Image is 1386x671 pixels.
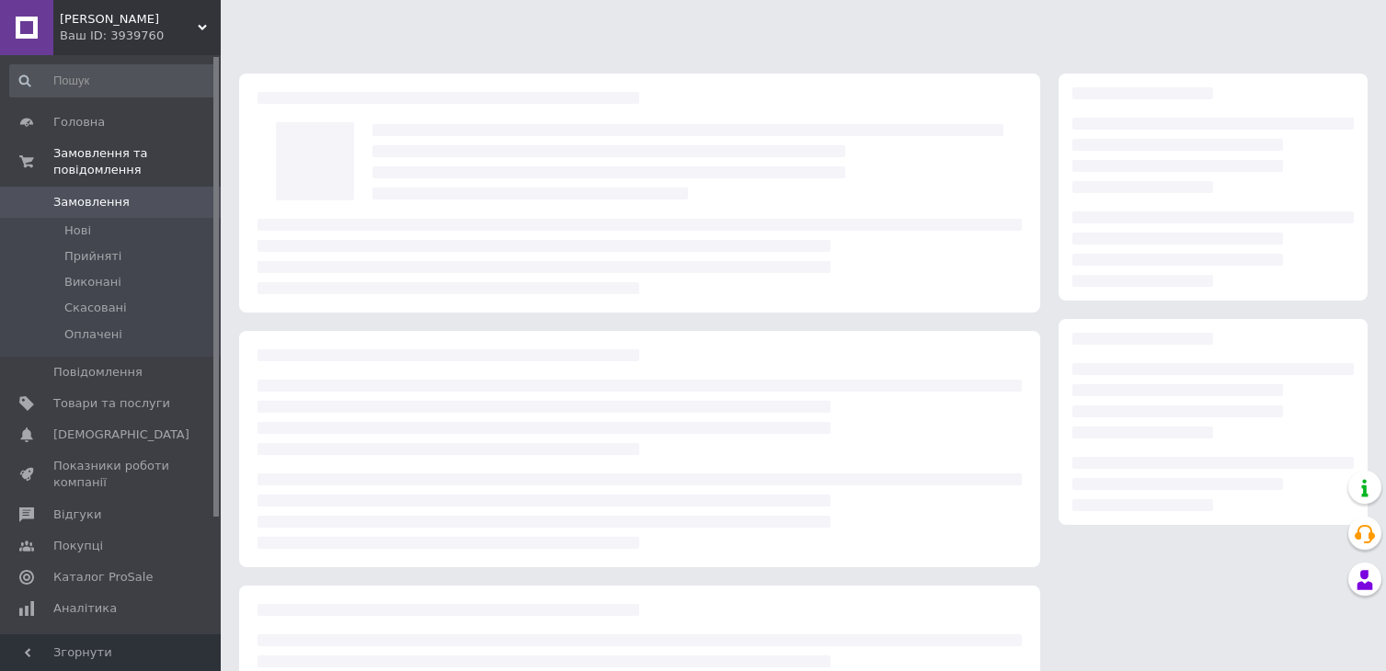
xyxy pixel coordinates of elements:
[64,274,121,290] span: Виконані
[9,64,217,97] input: Пошук
[53,569,153,586] span: Каталог ProSale
[53,114,105,131] span: Головна
[64,326,122,343] span: Оплачені
[64,222,91,239] span: Нові
[53,395,170,412] span: Товари та послуги
[53,506,101,523] span: Відгуки
[53,631,170,665] span: Управління сайтом
[53,364,143,381] span: Повідомлення
[64,300,127,316] span: Скасовані
[60,28,221,44] div: Ваш ID: 3939760
[53,194,130,210] span: Замовлення
[53,145,221,178] span: Замовлення та повідомлення
[53,538,103,554] span: Покупці
[53,426,189,443] span: [DEMOGRAPHIC_DATA]
[53,458,170,491] span: Показники роботи компанії
[53,600,117,617] span: Аналітика
[64,248,121,265] span: Прийняті
[60,11,198,28] span: Еко лавка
